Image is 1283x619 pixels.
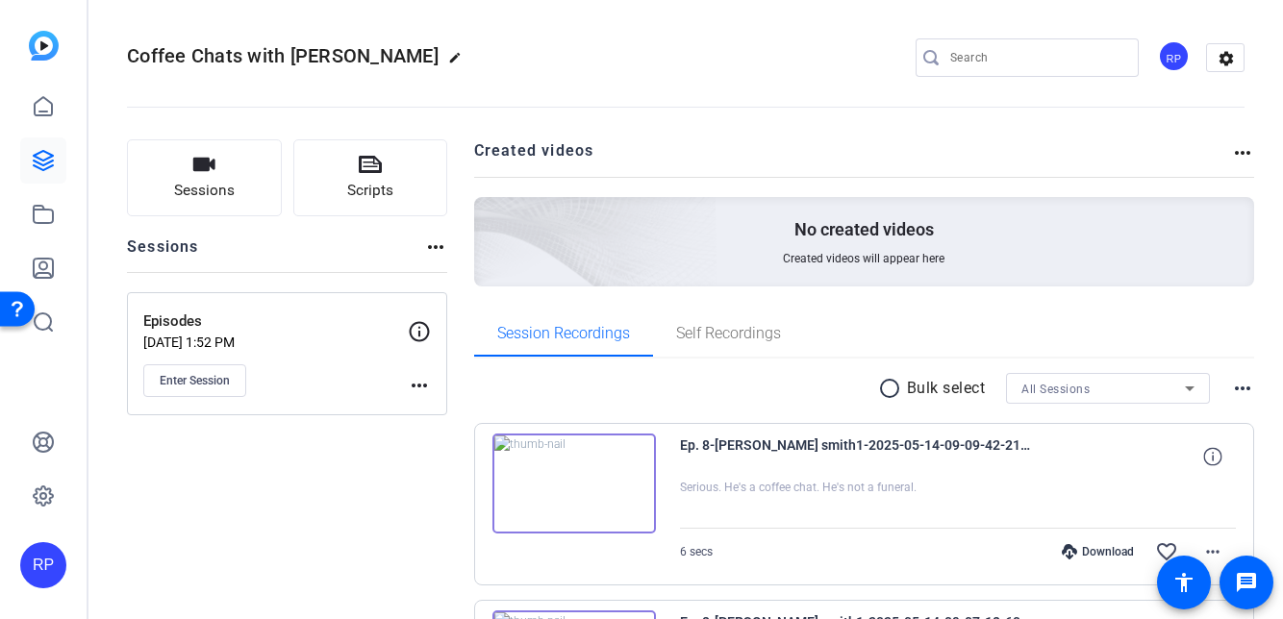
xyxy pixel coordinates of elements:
img: thumb-nail [492,433,656,533]
h2: Sessions [127,235,199,272]
span: Self Recordings [676,326,781,341]
span: Coffee Chats with [PERSON_NAME] [127,44,439,67]
mat-icon: more_horiz [424,235,447,259]
mat-icon: favorite_border [1155,540,1178,563]
div: RP [1158,40,1190,72]
img: Creted videos background [259,7,717,424]
ngx-avatar: Rocco Pirillo [1158,40,1192,74]
span: Session Recordings [497,326,630,341]
mat-icon: more_horiz [1201,540,1224,563]
span: Created videos will appear here [783,251,944,266]
mat-icon: radio_button_unchecked [878,377,907,400]
span: Ep. 8-[PERSON_NAME] smith1-2025-05-14-09-09-42-217-0 [680,433,1036,480]
button: Enter Session [143,364,246,397]
mat-icon: more_horiz [1231,377,1254,400]
mat-icon: message [1235,571,1258,594]
span: Enter Session [160,373,230,388]
p: [DATE] 1:52 PM [143,334,408,350]
button: Sessions [127,139,282,216]
div: RP [20,542,66,588]
input: Search [950,46,1123,69]
button: Scripts [293,139,448,216]
p: Bulk select [907,377,986,400]
p: No created videos [794,218,934,241]
div: Download [1052,544,1144,559]
h2: Created videos [474,139,1232,177]
mat-icon: accessibility [1172,571,1195,594]
mat-icon: settings [1207,44,1245,73]
img: blue-gradient.svg [29,31,59,61]
mat-icon: more_horiz [408,374,431,397]
span: Sessions [174,180,235,202]
span: 6 secs [680,545,713,558]
mat-icon: more_horiz [1231,141,1254,164]
span: Scripts [347,180,393,202]
span: All Sessions [1021,383,1090,396]
mat-icon: edit [448,51,471,74]
p: Episodes [143,310,408,333]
